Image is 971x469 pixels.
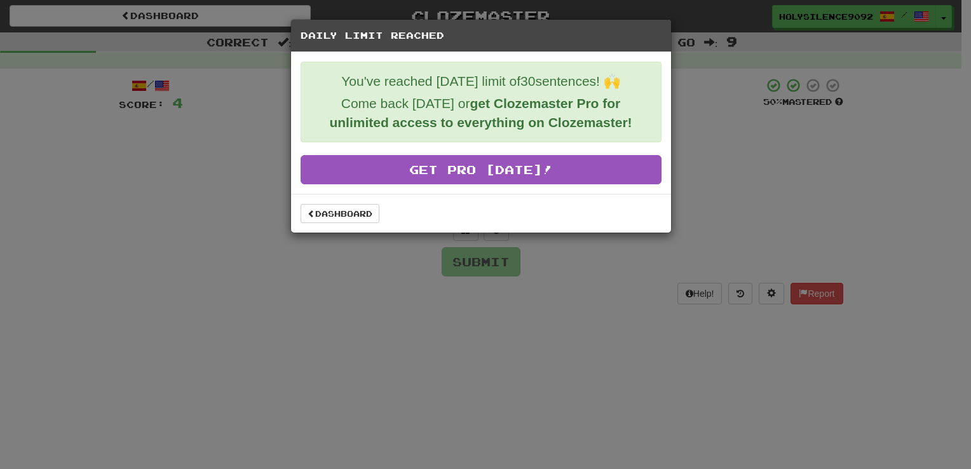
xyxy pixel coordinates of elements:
strong: get Clozemaster Pro for unlimited access to everything on Clozemaster! [329,96,632,130]
a: Dashboard [301,204,379,223]
p: Come back [DATE] or [311,94,651,132]
a: Get Pro [DATE]! [301,155,662,184]
h5: Daily Limit Reached [301,29,662,42]
p: You've reached [DATE] limit of 30 sentences! 🙌 [311,72,651,91]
